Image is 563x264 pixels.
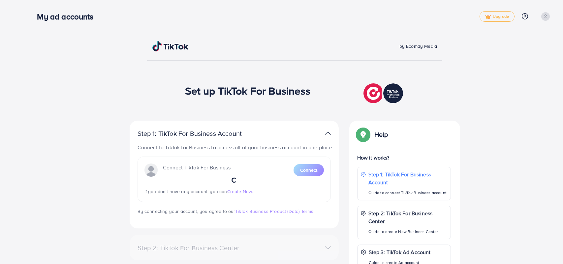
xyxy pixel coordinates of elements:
[368,209,447,225] p: Step 2: TikTok For Business Center
[152,41,189,51] img: TikTok
[138,130,263,137] p: Step 1: TikTok For Business Account
[369,248,431,256] p: Step 3: TikTok Ad Account
[37,12,99,21] h3: My ad accounts
[363,82,405,105] img: TikTok partner
[357,154,451,161] p: How it works?
[357,129,369,140] img: Popup guide
[399,43,437,49] span: by Ecomdy Media
[325,129,331,138] img: TikTok partner
[480,11,515,22] a: tickUpgrade
[368,189,447,197] p: Guide to connect TikTok Business account
[185,84,311,97] h1: Set up TikTok For Business
[368,170,447,186] p: Step 1: TikTok For Business Account
[485,15,491,19] img: tick
[368,228,447,236] p: Guide to create New Business Center
[485,14,509,19] span: Upgrade
[374,131,388,138] p: Help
